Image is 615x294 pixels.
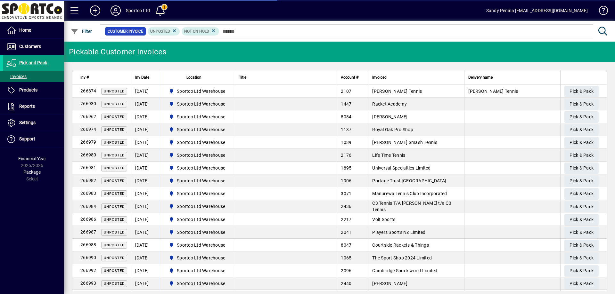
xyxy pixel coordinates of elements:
[131,149,159,162] td: [DATE]
[131,85,159,98] td: [DATE]
[131,136,159,149] td: [DATE]
[341,242,351,248] span: 8047
[69,47,167,57] div: Pickable Customer Invoices
[177,267,225,274] span: Sportco Ltd Warehouse
[372,230,425,235] span: Players Sports NZ Limited
[372,127,413,132] span: Royal Oak Pro Shop
[80,152,96,157] span: 266980
[372,101,407,107] span: Racket Academy
[341,114,351,119] span: 8084
[564,201,599,212] button: Pick & Pack
[372,217,395,222] span: Volt Sports
[564,137,599,148] button: Pick & Pack
[104,256,125,260] span: Unposted
[341,204,351,209] span: 2436
[104,102,125,106] span: Unposted
[341,268,351,273] span: 2096
[177,139,225,146] span: Sportco Ltd Warehouse
[104,128,125,132] span: Unposted
[486,5,588,16] div: Sandy Penina [EMAIL_ADDRESS][DOMAIN_NAME]
[570,176,594,186] span: Pick & Pack
[177,216,225,223] span: Sportco Ltd Warehouse
[19,44,41,49] span: Customers
[3,71,64,82] a: Invoices
[177,88,225,94] span: Sportco Ltd Warehouse
[564,227,599,238] button: Pick & Pack
[177,242,225,248] span: Sportco Ltd Warehouse
[166,280,228,287] span: Sportco Ltd Warehouse
[131,251,159,264] td: [DATE]
[131,239,159,251] td: [DATE]
[80,242,96,247] span: 266988
[3,115,64,131] a: Settings
[570,124,594,135] span: Pick & Pack
[80,268,96,273] span: 266992
[341,153,351,158] span: 2176
[19,104,35,109] span: Reports
[166,151,228,159] span: Sportco Ltd Warehouse
[468,74,556,81] div: Delivery name
[131,187,159,200] td: [DATE]
[80,229,96,234] span: 266987
[166,100,228,108] span: Sportco Ltd Warehouse
[177,101,225,107] span: Sportco Ltd Warehouse
[570,278,594,289] span: Pick & Pack
[372,268,437,273] span: Cambridge Sportsworld Limited
[570,99,594,109] span: Pick & Pack
[341,165,351,171] span: 1895
[570,86,594,97] span: Pick & Pack
[570,202,594,212] span: Pick & Pack
[104,192,125,196] span: Unposted
[80,139,96,145] span: 266979
[564,99,599,110] button: Pick & Pack
[104,269,125,273] span: Unposted
[341,89,351,94] span: 2107
[341,217,351,222] span: 2217
[570,150,594,161] span: Pick & Pack
[177,229,225,235] span: Sportco Ltd Warehouse
[3,131,64,147] a: Support
[341,74,364,81] div: Account #
[19,87,37,92] span: Products
[19,120,36,125] span: Settings
[468,74,493,81] span: Delivery name
[372,191,447,196] span: Manurewa Tennis Club Incorporated
[166,241,228,249] span: Sportco Ltd Warehouse
[150,29,170,34] span: Unposted
[177,280,225,287] span: Sportco Ltd Warehouse
[564,163,599,174] button: Pick & Pack
[177,190,225,197] span: Sportco Ltd Warehouse
[468,89,518,94] span: [PERSON_NAME] Tennis
[239,74,246,81] span: Title
[372,201,451,212] span: C3 Tennis T/A [PERSON_NAME] t/a C3 Tennis
[570,253,594,263] span: Pick & Pack
[80,74,89,81] span: Inv #
[19,136,35,141] span: Support
[80,74,127,81] div: Inv #
[80,88,96,93] span: 266874
[166,87,228,95] span: Sportco Ltd Warehouse
[104,89,125,93] span: Unposted
[564,265,599,277] button: Pick & Pack
[564,175,599,187] button: Pick & Pack
[372,140,437,145] span: [PERSON_NAME] Smash Tennis
[372,153,405,158] span: Life Time Tennis
[166,254,228,262] span: Sportco Ltd Warehouse
[6,74,27,79] span: Invoices
[166,267,228,274] span: Sportco Ltd Warehouse
[341,230,351,235] span: 2041
[18,156,46,161] span: Financial Year
[69,26,94,37] button: Filter
[372,165,430,171] span: Universal Specialties Limited
[104,230,125,234] span: Unposted
[186,74,201,81] span: Location
[372,178,446,183] span: Portage Trust [GEOGRAPHIC_DATA]
[80,204,96,209] span: 266984
[166,113,228,121] span: Sportco Ltd Warehouse
[135,74,149,81] span: Inv Date
[19,60,47,65] span: Pick and Pack
[564,214,599,226] button: Pick & Pack
[570,266,594,276] span: Pick & Pack
[131,200,159,213] td: [DATE]
[372,74,387,81] span: Invoiced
